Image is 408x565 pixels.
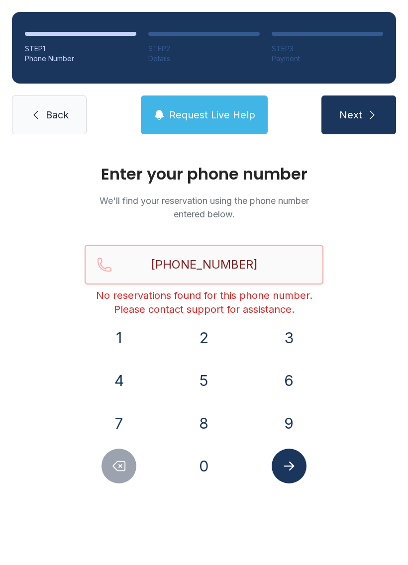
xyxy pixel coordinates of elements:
button: 8 [187,406,221,441]
button: Submit lookup form [272,449,306,483]
button: 5 [187,363,221,398]
button: Delete number [102,449,136,483]
input: Reservation phone number [85,245,323,284]
button: 1 [102,320,136,355]
div: No reservations found for this phone number. Please contact support for assistance. [85,288,323,316]
div: Phone Number [25,54,136,64]
button: 7 [102,406,136,441]
div: Details [148,54,260,64]
button: 0 [187,449,221,483]
h1: Enter your phone number [85,166,323,182]
button: 6 [272,363,306,398]
span: Next [339,108,362,122]
button: 9 [272,406,306,441]
div: STEP 2 [148,44,260,54]
div: STEP 3 [272,44,383,54]
button: 4 [102,363,136,398]
button: 3 [272,320,306,355]
span: Back [46,108,69,122]
p: We'll find your reservation using the phone number entered below. [85,194,323,221]
span: Request Live Help [169,108,255,122]
div: Payment [272,54,383,64]
button: 2 [187,320,221,355]
div: STEP 1 [25,44,136,54]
